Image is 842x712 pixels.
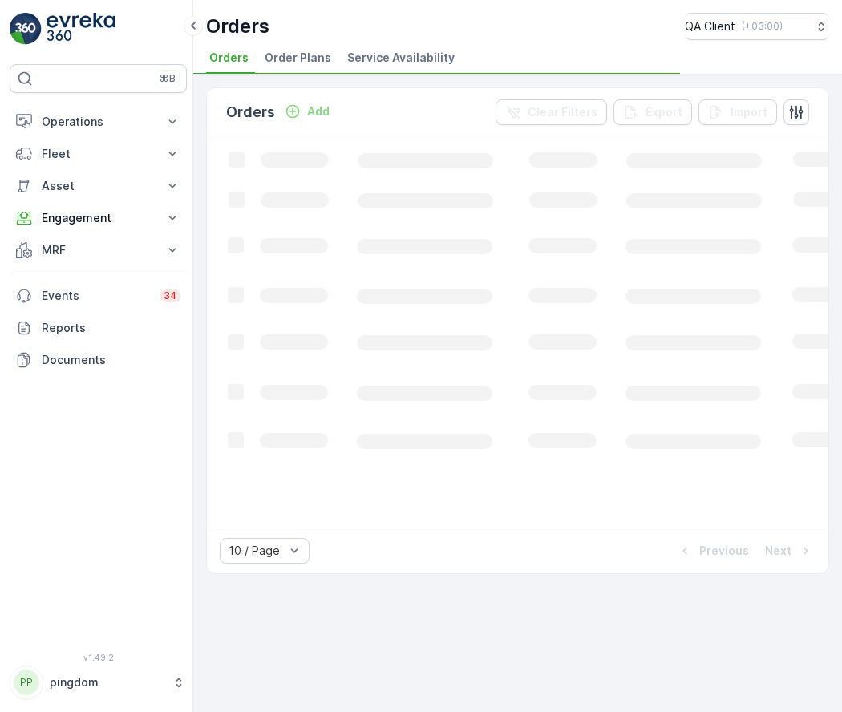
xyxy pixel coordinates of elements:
[10,170,187,202] button: Asset
[10,234,187,266] button: MRF
[160,72,176,85] p: ⌘B
[42,210,155,226] p: Engagement
[42,352,180,368] p: Documents
[42,288,151,304] p: Events
[42,178,155,194] p: Asset
[265,50,331,66] span: Order Plans
[763,541,816,560] button: Next
[10,312,187,344] a: Reports
[698,99,777,125] button: Import
[10,665,187,699] button: PPpingdom
[42,146,155,162] p: Fleet
[206,14,269,39] p: Orders
[42,320,180,336] p: Reports
[226,101,275,123] p: Orders
[10,106,187,138] button: Operations
[731,104,767,120] p: Import
[50,674,164,690] p: pingdom
[10,138,187,170] button: Fleet
[675,541,751,560] button: Previous
[742,20,783,33] p: ( +03:00 )
[10,202,187,234] button: Engagement
[47,13,115,45] img: logo_light-DOdMpM7g.png
[496,99,607,125] button: Clear Filters
[164,289,177,302] p: 34
[42,242,155,258] p: MRF
[347,50,455,66] span: Service Availability
[685,18,735,34] p: QA Client
[10,344,187,376] a: Documents
[10,280,187,312] a: Events34
[209,50,249,66] span: Orders
[278,102,336,121] button: Add
[10,13,42,45] img: logo
[10,653,187,662] span: v 1.49.2
[765,543,791,559] p: Next
[42,114,155,130] p: Operations
[613,99,692,125] button: Export
[14,670,39,695] div: PP
[528,104,597,120] p: Clear Filters
[699,543,749,559] p: Previous
[685,13,829,40] button: QA Client(+03:00)
[307,103,330,119] p: Add
[646,104,682,120] p: Export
